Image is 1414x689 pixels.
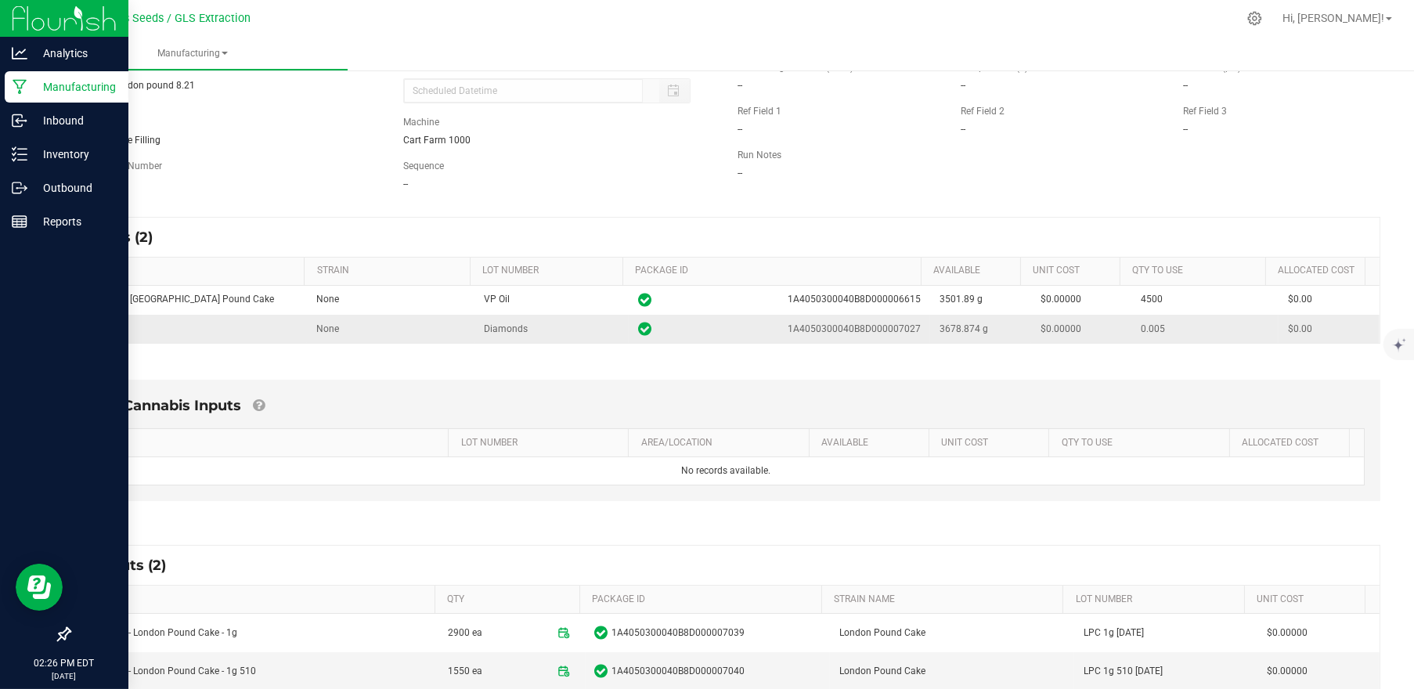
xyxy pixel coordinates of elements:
[738,80,742,91] span: --
[612,664,745,679] span: 1A4050300040B8D000007040
[1267,664,1370,679] span: $0.00000
[635,265,914,277] a: PACKAGE IDSortable
[788,322,921,337] span: 1A4050300040B8D000007027
[403,161,444,171] span: Sequence
[1041,294,1081,305] span: $0.00000
[638,290,651,309] span: In Sync
[940,323,980,334] span: 3678.874
[1074,614,1257,652] td: LPC 1g [DATE]
[595,623,608,642] span: In Sync
[1257,593,1359,606] a: Unit CostSortable
[738,168,742,179] span: --
[316,294,339,305] span: None
[253,397,265,414] a: Add Non-Cannabis items that were also consumed in the run (e.g. gloves and packaging); Also add N...
[461,437,623,449] a: LOT NUMBERSortable
[484,323,528,334] span: Diamonds
[612,626,745,640] span: 1A4050300040B8D000007039
[641,437,803,449] a: AREA/LOCATIONSortable
[1141,294,1163,305] span: 4500
[961,124,965,135] span: --
[983,323,988,334] span: g
[27,78,121,96] p: Manufacturing
[941,437,1043,449] a: Unit CostSortable
[69,80,195,91] span: GRIP vape london pound 8.21
[447,593,574,606] a: QTYSortable
[1062,437,1224,449] a: QTY TO USESortable
[977,294,983,305] span: g
[1183,124,1188,135] span: --
[448,620,482,645] span: 2900 ea
[1282,12,1384,24] span: Hi, [PERSON_NAME]!
[12,45,27,61] inline-svg: Analytics
[99,437,442,449] a: ITEMSortable
[38,47,348,60] span: Manufacturing
[1242,437,1344,449] a: Allocated CostSortable
[595,662,608,680] span: In Sync
[1183,106,1227,117] span: Ref Field 3
[84,593,428,606] a: ITEMSortable
[403,117,439,128] span: Machine
[448,658,482,684] span: 1550 ea
[592,593,815,606] a: PACKAGE IDSortable
[738,124,742,135] span: --
[961,106,1005,117] span: Ref Field 2
[1041,323,1081,334] span: $0.00000
[12,214,27,229] inline-svg: Reports
[1278,265,1358,277] a: Allocated CostSortable
[821,437,923,449] a: AVAILABLESortable
[27,44,121,63] p: Analytics
[87,397,241,414] span: Non-Cannabis Inputs
[27,179,121,197] p: Outbound
[738,106,781,117] span: Ref Field 1
[84,557,182,574] span: Outputs (2)
[933,265,1014,277] a: AVAILABLESortable
[788,292,921,307] span: 1A4050300040B8D000006615
[1132,265,1260,277] a: QTY TO USESortable
[27,111,121,130] p: Inbound
[484,294,510,305] span: VP Oil
[88,457,1364,485] td: No records available.
[1288,323,1312,334] span: $0.00
[738,150,781,161] span: Run Notes
[316,323,339,334] span: None
[12,79,27,95] inline-svg: Manufacturing
[1033,265,1113,277] a: Unit CostSortable
[84,265,298,277] a: ITEMSortable
[69,12,251,25] span: Great Lakes Seeds / GLS Extraction
[317,265,464,277] a: STRAINSortable
[7,670,121,682] p: [DATE]
[7,656,121,670] p: 02:26 PM EDT
[830,614,1074,652] td: London Pound Cake
[1267,626,1370,640] span: $0.00000
[38,38,348,70] a: Manufacturing
[72,614,438,652] td: GRIP Vape - London Pound Cake - 1g
[12,180,27,196] inline-svg: Outbound
[27,145,121,164] p: Inventory
[27,212,121,231] p: Reports
[1141,323,1165,334] span: 0.005
[403,135,471,146] span: Cart Farm 1000
[638,319,651,338] span: In Sync
[961,80,965,91] span: --
[1245,11,1264,26] div: Manage settings
[81,294,274,305] span: Live Resin - [GEOGRAPHIC_DATA] Pound Cake
[1288,294,1312,305] span: $0.00
[12,113,27,128] inline-svg: Inbound
[1183,80,1188,91] span: --
[482,265,616,277] a: LOT NUMBERSortable
[16,564,63,611] iframe: Resource center
[403,179,408,189] span: --
[12,146,27,162] inline-svg: Inventory
[940,294,975,305] span: 3501.89
[834,593,1057,606] a: STRAIN NAMESortable
[1076,593,1239,606] a: LOT NUMBERSortable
